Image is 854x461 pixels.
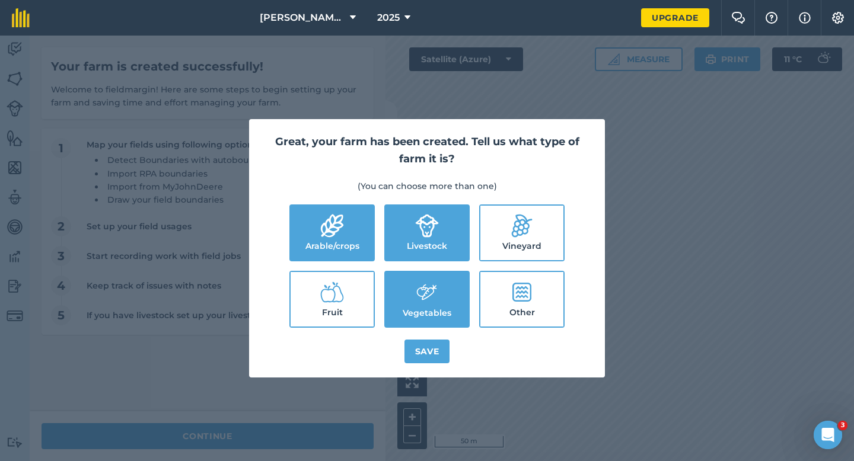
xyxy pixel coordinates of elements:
a: Upgrade [641,8,709,27]
img: A cog icon [831,12,845,24]
img: svg+xml;base64,PHN2ZyB4bWxucz0iaHR0cDovL3d3dy53My5vcmcvMjAwMC9zdmciIHdpZHRoPSIxNyIgaGVpZ2h0PSIxNy... [799,11,811,25]
img: A question mark icon [764,12,779,24]
img: Two speech bubbles overlapping with the left bubble in the forefront [731,12,745,24]
iframe: Intercom live chat [814,421,842,449]
label: Livestock [385,206,469,260]
label: Arable/crops [291,206,374,260]
span: 3 [838,421,847,430]
label: Fruit [291,272,374,326]
h2: Great, your farm has been created. Tell us what type of farm it is? [263,133,591,168]
label: Vineyard [480,206,563,260]
label: Vegetables [385,272,469,326]
button: Save [404,340,450,363]
span: 2025 [377,11,400,25]
p: (You can choose more than one) [263,180,591,193]
label: Other [480,272,563,326]
img: fieldmargin Logo [12,8,30,27]
span: [PERSON_NAME] Farming Partnership [260,11,345,25]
